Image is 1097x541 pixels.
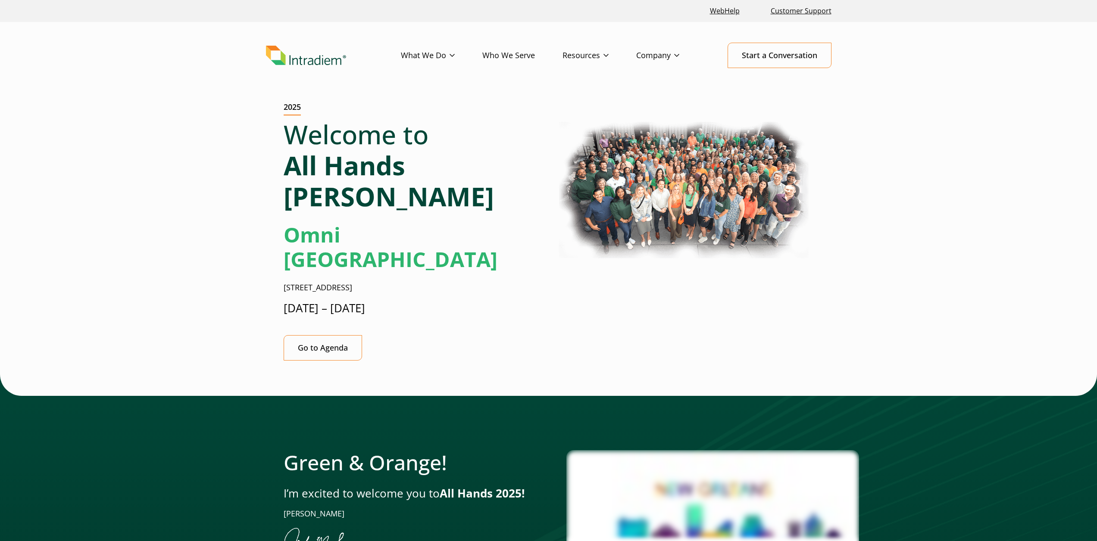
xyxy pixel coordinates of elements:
a: What We Do [401,43,482,68]
a: Resources [563,43,636,68]
strong: [PERSON_NAME] [284,179,494,214]
a: Start a Conversation [728,43,831,68]
a: Customer Support [767,2,835,20]
a: Link to homepage of Intradiem [266,46,401,65]
p: [DATE] – [DATE] [284,300,542,316]
a: Who We Serve [482,43,563,68]
img: Intradiem [266,46,346,65]
strong: All Hands [284,148,405,183]
h1: Welcome to [284,119,542,212]
strong: All Hands 2025! [440,485,525,501]
h2: Green & Orange! [284,450,531,475]
p: [PERSON_NAME] [284,508,531,519]
p: [STREET_ADDRESS] [284,282,542,293]
a: Company [636,43,707,68]
a: Link opens in a new window [706,2,743,20]
p: I’m excited to welcome you to [284,485,531,501]
a: Go to Agenda [284,335,362,361]
h2: 2025 [284,103,301,115]
strong: Omni [GEOGRAPHIC_DATA] [284,221,497,274]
